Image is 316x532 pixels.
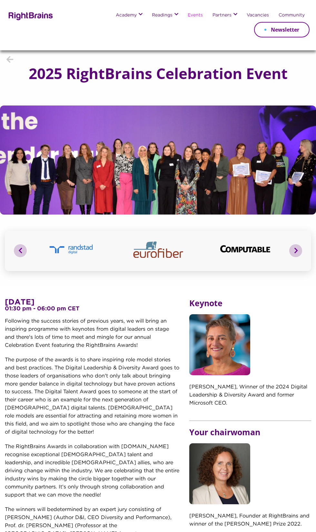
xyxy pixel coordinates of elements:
[116,13,137,18] a: Academy
[279,13,305,18] a: Community
[289,244,302,257] button: Next
[188,13,203,18] a: Events
[5,306,79,317] strong: 01:30 pm - 06:00 pm CET
[14,244,27,257] button: Previous
[6,11,53,20] img: Rightbrains
[29,65,288,82] h1: 2025 RightBrains Celebration Event
[5,356,180,443] p: The purpose of the awards is to share inspiring role model stories and best practices. The Digita...
[5,319,169,348] span: Following the success stories of previous years, we will bring an inspiring programme with keynot...
[5,299,35,306] strong: [DATE]
[254,22,310,37] a: Newsletter
[189,298,311,314] h5: Keynote
[5,507,54,512] span: The winners will be
[189,427,311,443] h5: Your chairwoman
[5,443,180,506] p: The RightBrains Awards in collaboration with [DOMAIN_NAME] recognise exceptional [DEMOGRAPHIC_DAT...
[212,13,232,18] a: Partners
[152,13,173,18] a: Readings
[189,383,311,414] p: [PERSON_NAME], Winner of the 2024 Digital Leadership & Diversity Award and former Microsoft CEO.
[247,13,269,18] a: Vacancies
